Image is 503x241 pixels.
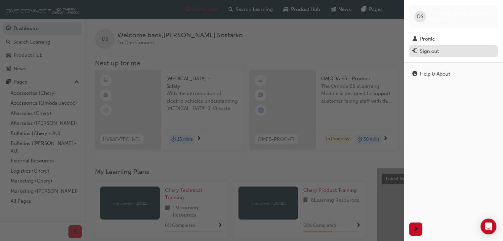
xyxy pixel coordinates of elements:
span: info-icon [412,71,417,77]
span: one00521 [429,17,449,22]
span: DS [417,13,423,20]
span: [PERSON_NAME] Sostarko [429,11,489,17]
a: Help & About [409,68,498,80]
span: exit-icon [412,49,417,54]
button: Sign out [409,45,498,57]
div: Profile [420,35,435,43]
div: Help & About [420,70,450,78]
span: man-icon [412,36,417,42]
div: Open Intercom Messenger [481,219,496,234]
div: Sign out [420,48,439,55]
span: next-icon [413,225,418,233]
a: Profile [409,33,498,45]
